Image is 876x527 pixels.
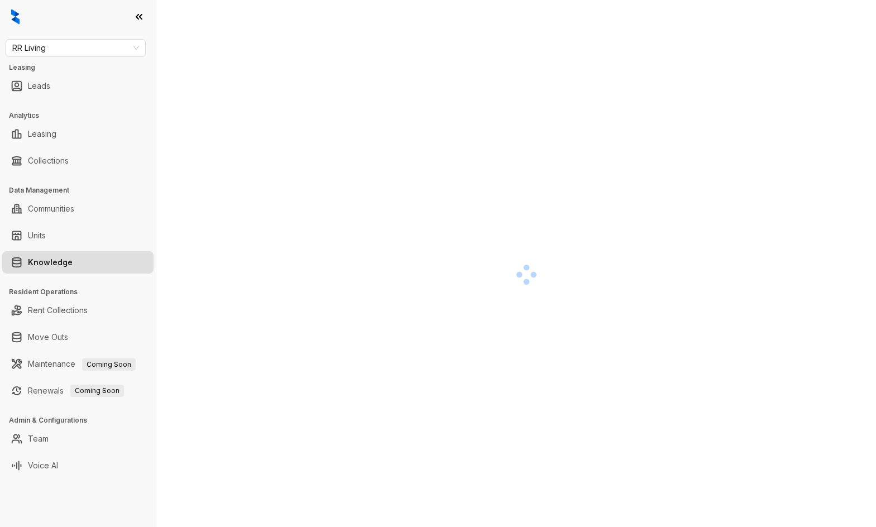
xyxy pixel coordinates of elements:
a: Leads [28,75,50,97]
li: Voice AI [2,454,154,477]
a: Units [28,224,46,247]
li: Leads [2,75,154,97]
h3: Admin & Configurations [9,415,156,425]
li: Maintenance [2,353,154,375]
a: Communities [28,198,74,220]
li: Renewals [2,380,154,402]
li: Knowledge [2,251,154,274]
img: logo [11,9,20,25]
span: RR Living [12,40,139,56]
a: Team [28,428,49,450]
li: Communities [2,198,154,220]
a: RenewalsComing Soon [28,380,124,402]
a: Move Outs [28,326,68,348]
li: Team [2,428,154,450]
li: Rent Collections [2,299,154,322]
li: Collections [2,150,154,172]
span: Coming Soon [82,358,136,371]
li: Leasing [2,123,154,145]
li: Move Outs [2,326,154,348]
a: Rent Collections [28,299,88,322]
h3: Leasing [9,63,156,73]
h3: Resident Operations [9,287,156,297]
h3: Analytics [9,111,156,121]
a: Voice AI [28,454,58,477]
a: Knowledge [28,251,73,274]
a: Collections [28,150,69,172]
a: Leasing [28,123,56,145]
li: Units [2,224,154,247]
h3: Data Management [9,185,156,195]
span: Coming Soon [70,385,124,397]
